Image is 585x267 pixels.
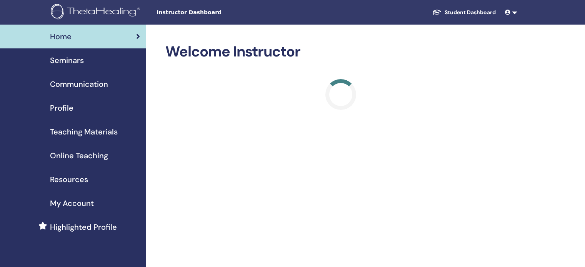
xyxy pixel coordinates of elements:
a: Student Dashboard [426,5,502,20]
img: graduation-cap-white.svg [432,9,442,15]
span: Teaching Materials [50,126,118,138]
span: My Account [50,197,94,209]
h2: Welcome Instructor [165,43,516,61]
img: logo.png [51,4,143,21]
span: Highlighted Profile [50,221,117,233]
span: Communication [50,78,108,90]
span: Seminars [50,55,84,66]
span: Home [50,31,72,42]
span: Online Teaching [50,150,108,161]
span: Resources [50,174,88,185]
span: Instructor Dashboard [157,8,272,17]
span: Profile [50,102,73,114]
